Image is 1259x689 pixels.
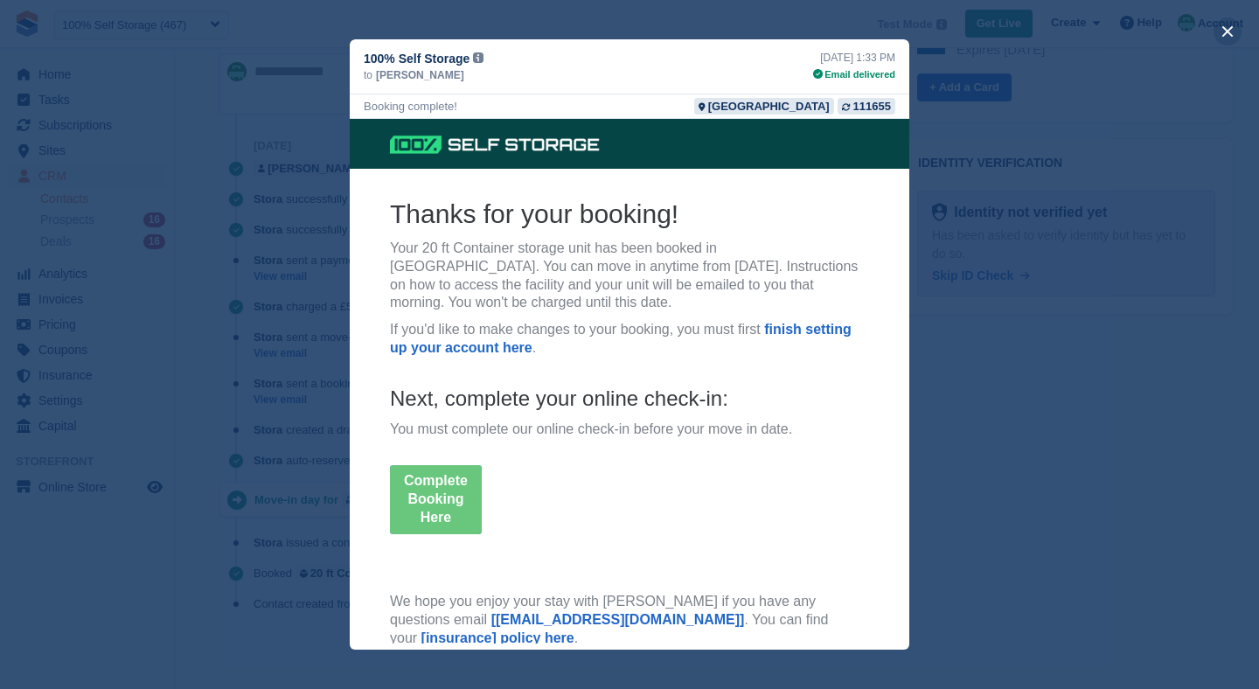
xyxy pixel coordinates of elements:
div: [GEOGRAPHIC_DATA] [708,98,830,115]
div: Booking complete! [364,98,457,115]
p: You must complete our online check-in before your move in date. [40,302,519,320]
div: [DATE] 1:33 PM [813,50,895,66]
button: close [1214,17,1242,45]
div: 111655 [853,98,891,115]
a: Complete Booking Here [40,346,132,414]
div: Email delivered [813,67,895,82]
a: finish setting up your account here [40,203,502,236]
a: [GEOGRAPHIC_DATA] [694,98,834,115]
span: to [364,67,372,83]
span: [PERSON_NAME] [376,67,464,83]
p: If you'd like to make changes to your booking, you must first . [40,202,519,239]
img: 100% Self Storage Logo [40,15,250,36]
a: 111655 [838,98,895,115]
p: We hope you enjoy your stay with [PERSON_NAME] if you have any questions email . You can find your . [40,474,519,528]
h2: Thanks for your booking! [40,78,519,112]
img: icon-info-grey-7440780725fd019a000dd9b08b2336e03edf1995a4989e88bcd33f0948082b44.svg [473,52,483,63]
p: Your 20 ft Container storage unit has been booked in [GEOGRAPHIC_DATA]. You can move in anytime f... [40,121,519,193]
a: [[EMAIL_ADDRESS][DOMAIN_NAME]] [142,493,395,508]
h4: Next, complete your online check-in: [40,266,519,293]
span: 100% Self Storage [364,50,470,67]
a: [insurance] policy here [72,512,225,526]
